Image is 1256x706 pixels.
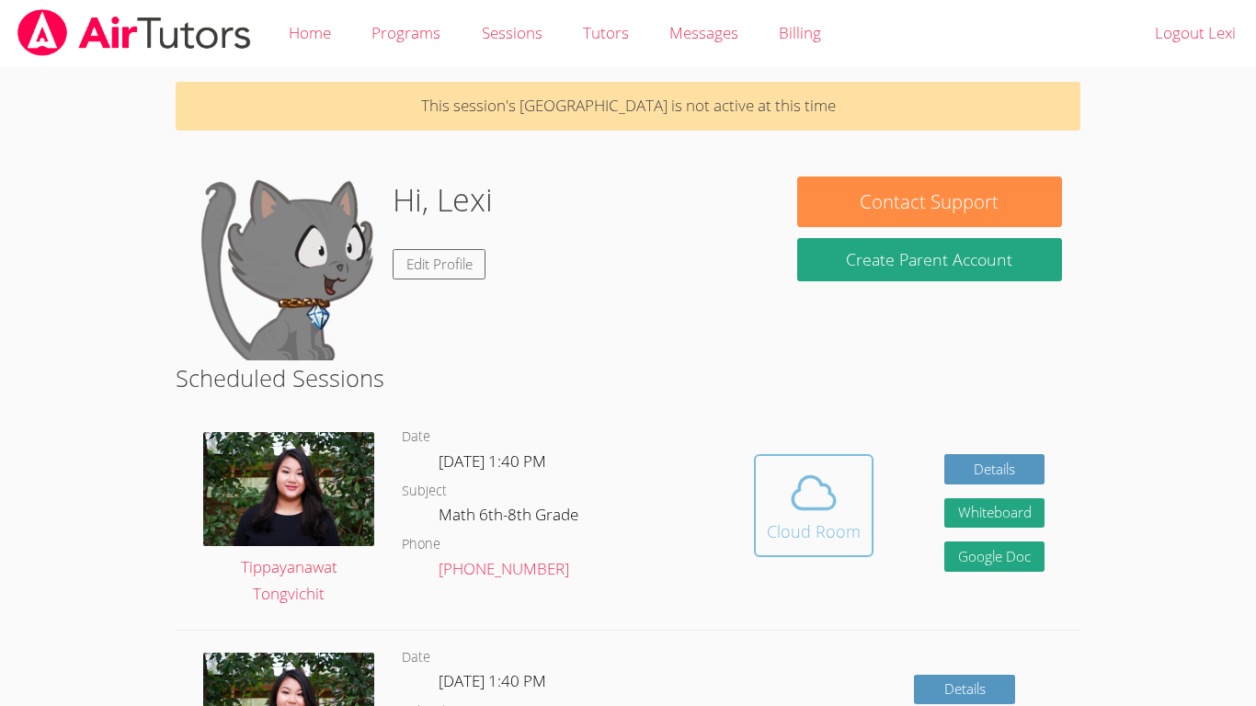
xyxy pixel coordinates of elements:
a: Tippayanawat Tongvichit [203,432,374,608]
dd: Math 6th-8th Grade [439,502,582,533]
a: Details [914,675,1015,705]
div: Cloud Room [767,518,861,544]
a: Google Doc [944,541,1045,572]
a: Edit Profile [393,249,486,279]
img: IMG_0561.jpeg [203,432,374,546]
h1: Hi, Lexi [393,176,493,223]
img: default.png [194,176,378,360]
dt: Date [402,646,430,669]
span: Messages [669,22,738,43]
img: airtutors_banner-c4298cdbf04f3fff15de1276eac7730deb9818008684d7c2e4769d2f7ddbe033.png [16,9,253,56]
button: Cloud Room [754,454,873,557]
p: This session's [GEOGRAPHIC_DATA] is not active at this time [176,82,1080,131]
a: Details [944,454,1045,484]
button: Contact Support [797,176,1062,227]
a: [PHONE_NUMBER] [439,558,569,579]
dt: Date [402,426,430,449]
span: [DATE] 1:40 PM [439,450,546,472]
dt: Subject [402,480,447,503]
button: Whiteboard [944,498,1045,529]
dt: Phone [402,533,440,556]
h2: Scheduled Sessions [176,360,1080,395]
span: [DATE] 1:40 PM [439,670,546,691]
button: Create Parent Account [797,238,1062,281]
